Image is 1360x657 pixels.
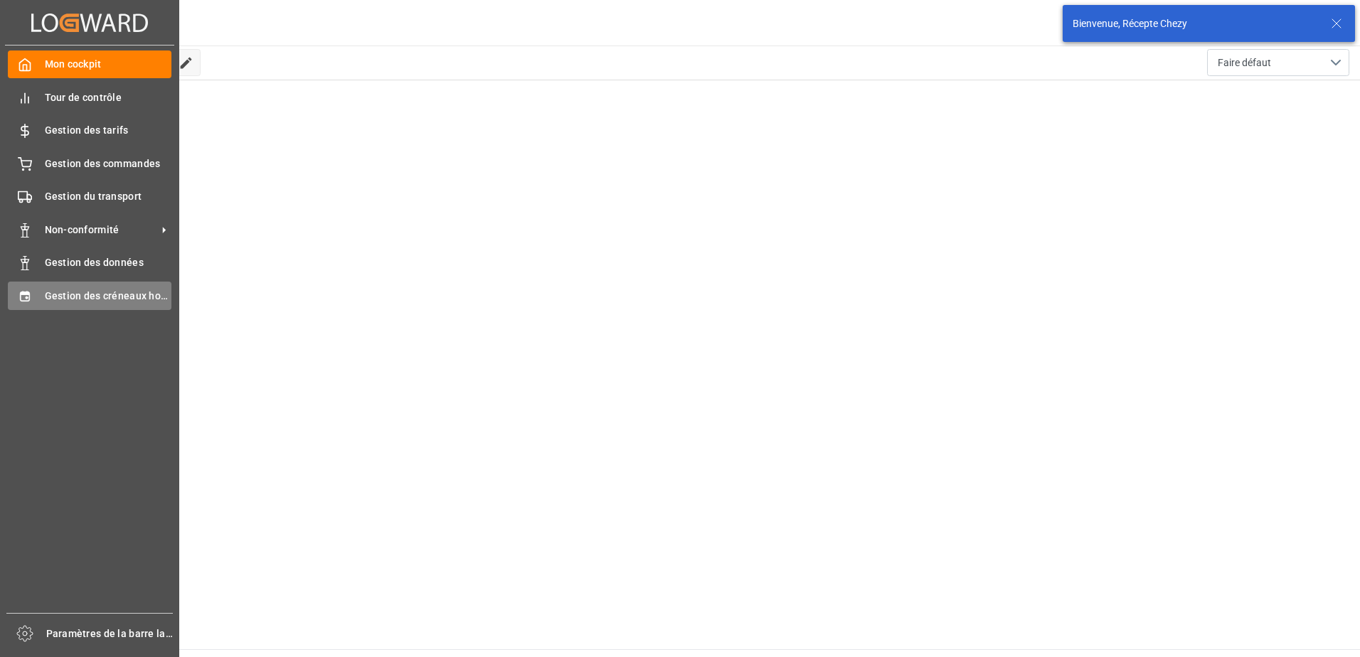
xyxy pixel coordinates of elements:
[8,249,171,277] a: Gestion des données
[45,90,172,105] span: Tour de contrôle
[45,123,172,138] span: Gestion des tarifs
[8,50,171,78] a: Mon cockpit
[45,57,172,72] span: Mon cockpit
[8,282,171,309] a: Gestion des créneaux horaires
[45,156,172,171] span: Gestion des commandes
[8,149,171,177] a: Gestion des commandes
[8,117,171,144] a: Gestion des tarifs
[46,626,174,641] span: Paramètres de la barre latérale
[1218,55,1271,70] span: Faire défaut
[45,289,172,304] span: Gestion des créneaux horaires
[45,255,172,270] span: Gestion des données
[1207,49,1349,76] button: Ouvrir le menu
[45,223,157,237] span: Non-conformité
[45,189,172,204] span: Gestion du transport
[8,183,171,210] a: Gestion du transport
[1073,16,1317,31] div: Bienvenue, Récepte Chezy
